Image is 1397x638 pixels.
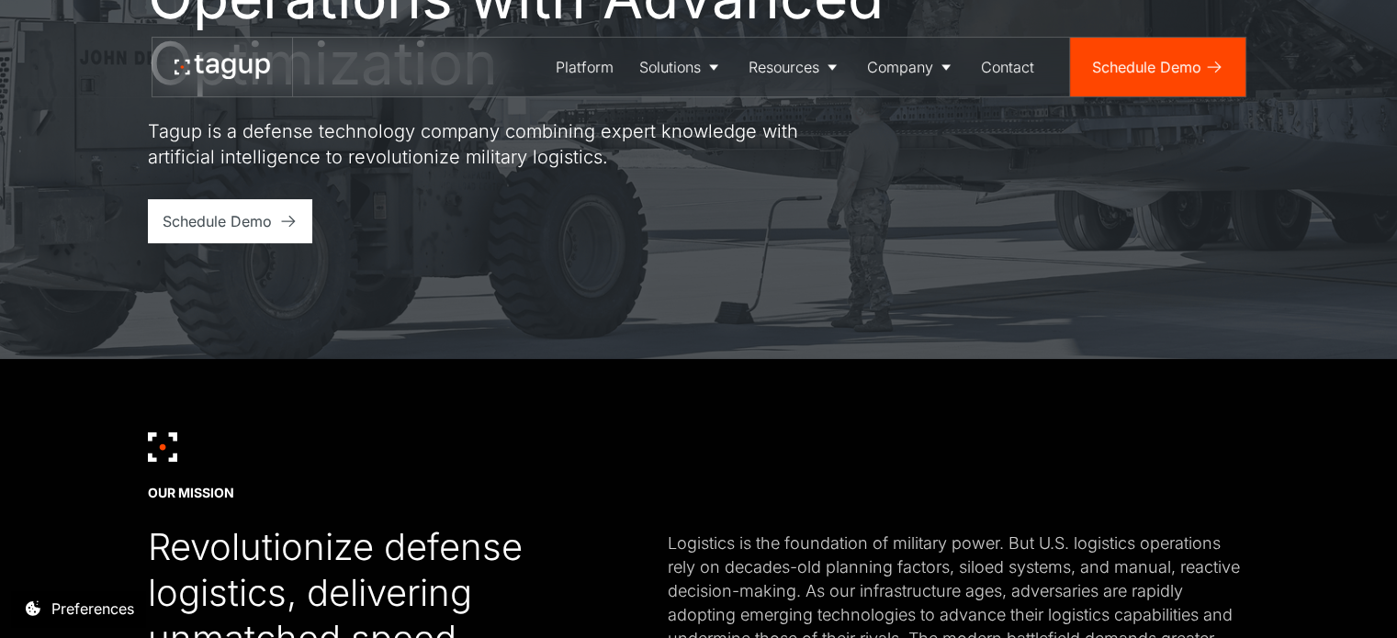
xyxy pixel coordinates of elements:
a: Company [854,38,968,96]
a: Schedule Demo [148,199,312,243]
div: Solutions [639,56,701,78]
div: Schedule Demo [163,210,272,232]
a: Schedule Demo [1070,38,1245,96]
a: Contact [968,38,1047,96]
div: OUR MISSION [148,484,234,502]
div: Schedule Demo [1092,56,1201,78]
a: Resources [736,38,854,96]
div: Resources [749,56,819,78]
div: Preferences [51,598,134,620]
a: Solutions [626,38,736,96]
a: Platform [543,38,626,96]
p: Tagup is a defense technology company combining expert knowledge with artificial intelligence to ... [148,118,809,170]
div: Platform [556,56,614,78]
div: Contact [981,56,1034,78]
div: Company [867,56,933,78]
